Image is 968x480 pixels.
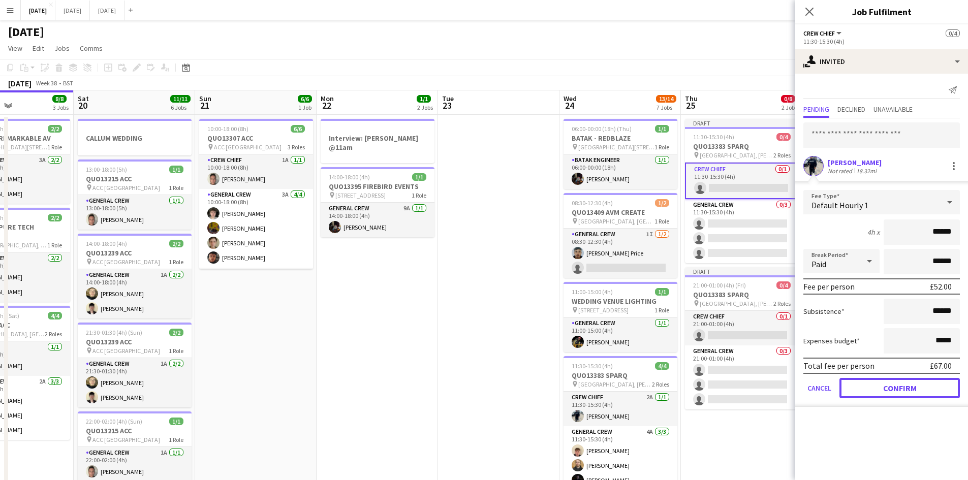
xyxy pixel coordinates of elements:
[564,392,677,426] app-card-role: Crew Chief2A1/111:30-15:30 (4h)[PERSON_NAME]
[78,119,192,155] app-job-card: CALLUM WEDDING
[321,134,434,152] h3: Interview: [PERSON_NAME] @11am
[412,173,426,181] span: 1/1
[656,95,676,103] span: 13/14
[199,134,313,143] h3: QUO13307 ACC
[773,151,791,159] span: 2 Roles
[21,1,55,20] button: [DATE]
[578,380,652,388] span: [GEOGRAPHIC_DATA], [PERSON_NAME][GEOGRAPHIC_DATA] 4XJ, [GEOGRAPHIC_DATA]
[564,119,677,189] app-job-card: 06:00-00:00 (18h) (Thu)1/1BATAK - REDBLAZE [GEOGRAPHIC_DATA][STREET_ADDRESS][PERSON_NAME][GEOGRAP...
[776,133,791,141] span: 0/4
[48,214,62,221] span: 2/2
[8,24,44,40] h1: [DATE]
[930,361,952,371] div: £67.00
[48,125,62,133] span: 2/2
[199,189,313,268] app-card-role: General Crew3A4/410:00-18:00 (8h)[PERSON_NAME][PERSON_NAME][PERSON_NAME][PERSON_NAME]
[867,228,880,237] div: 4h x
[803,281,855,292] div: Fee per person
[329,173,370,181] span: 14:00-18:00 (4h)
[873,106,913,113] span: Unavailable
[92,184,160,191] span: ACC [GEOGRAPHIC_DATA]
[169,418,183,425] span: 1/1
[86,240,127,247] span: 14:00-18:00 (4h)
[654,143,669,151] span: 1 Role
[78,337,192,346] h3: QUO13239 ACC
[564,297,677,306] h3: WEDDING VENUE LIGHTING
[854,167,879,175] div: 18.32mi
[207,125,248,133] span: 10:00-18:00 (8h)
[321,182,434,191] h3: QUO13395 FIREBIRD EVENTS
[78,159,192,230] div: 13:00-18:00 (5h)1/1QUO13215 ACC ACC [GEOGRAPHIC_DATA]1 RoleGeneral Crew1/113:00-18:00 (5h)[PERSON...
[90,1,124,20] button: [DATE]
[78,323,192,407] div: 21:30-01:30 (4h) (Sun)2/2QUO13239 ACC ACC [GEOGRAPHIC_DATA]1 RoleGeneral Crew1A2/221:30-01:30 (4h...
[170,95,191,103] span: 11/11
[795,5,968,18] h3: Job Fulfilment
[562,100,577,111] span: 24
[803,361,875,371] div: Total fee per person
[564,154,677,189] app-card-role: BATAK ENGINEER1/106:00-00:00 (18h)[PERSON_NAME]
[169,329,183,336] span: 2/2
[169,240,183,247] span: 2/2
[685,267,799,409] app-job-card: Draft21:00-01:00 (4h) (Fri)0/4QUO13383 SPARQ [GEOGRAPHIC_DATA], [PERSON_NAME][GEOGRAPHIC_DATA] 4X...
[655,288,669,296] span: 1/1
[685,163,799,199] app-card-role: Crew Chief0/111:30-15:30 (4h)
[34,79,59,87] span: Week 38
[48,312,62,319] span: 4/4
[321,167,434,237] app-job-card: 14:00-18:00 (4h)1/1QUO13395 FIREBIRD EVENTS [STREET_ADDRESS]1 RoleGeneral Crew9A1/114:00-18:00 (4...
[773,300,791,307] span: 2 Roles
[685,119,799,263] div: Draft11:30-15:30 (4h)0/4QUO13383 SPARQ [GEOGRAPHIC_DATA], [PERSON_NAME][GEOGRAPHIC_DATA] 4XJ, [GE...
[4,42,26,55] a: View
[78,248,192,258] h3: QUO13239 ACC
[169,258,183,266] span: 1 Role
[572,199,613,207] span: 08:30-12:30 (4h)
[572,125,632,133] span: 06:00-00:00 (18h) (Thu)
[417,104,433,111] div: 2 Jobs
[564,193,677,278] app-job-card: 08:30-12:30 (4h)1/2QUO13409 AVM CREATE [GEOGRAPHIC_DATA], [GEOGRAPHIC_DATA], [STREET_ADDRESS]1 Ro...
[578,306,629,314] span: [STREET_ADDRESS]
[169,184,183,191] span: 1 Role
[78,234,192,318] app-job-card: 14:00-18:00 (4h)2/2QUO13239 ACC ACC [GEOGRAPHIC_DATA]1 RoleGeneral Crew1A2/214:00-18:00 (4h)[PERS...
[657,104,676,111] div: 7 Jobs
[811,200,868,210] span: Default Hourly 1
[47,241,62,249] span: 1 Role
[572,362,613,370] span: 11:30-15:30 (4h)
[803,336,860,345] label: Expenses budget
[652,380,669,388] span: 2 Roles
[298,95,312,103] span: 6/6
[76,42,107,55] a: Comms
[828,167,854,175] div: Not rated
[199,94,211,103] span: Sun
[693,281,746,289] span: 21:00-01:00 (4h) (Fri)
[53,104,69,111] div: 3 Jobs
[654,306,669,314] span: 1 Role
[417,95,431,103] span: 1/1
[564,371,677,380] h3: QUO13383 SPARQ
[78,269,192,318] app-card-role: General Crew1A2/214:00-18:00 (4h)[PERSON_NAME][PERSON_NAME]
[199,119,313,269] app-job-card: 10:00-18:00 (8h)6/6QUO13307 ACC ACC [GEOGRAPHIC_DATA]3 RolesCrew Chief1A1/110:00-18:00 (8h)[PERSO...
[78,426,192,435] h3: QUO13215 ACC
[578,217,654,225] span: [GEOGRAPHIC_DATA], [GEOGRAPHIC_DATA], [STREET_ADDRESS]
[47,143,62,151] span: 1 Role
[321,119,434,163] div: Interview: [PERSON_NAME] @11am
[412,191,426,199] span: 1 Role
[564,208,677,217] h3: QUO13409 AVM CREATE
[700,151,773,159] span: [GEOGRAPHIC_DATA], [PERSON_NAME][GEOGRAPHIC_DATA] 4XJ, [GEOGRAPHIC_DATA]
[321,94,334,103] span: Mon
[685,94,698,103] span: Thu
[78,134,192,143] h3: CALLUM WEDDING
[54,44,70,53] span: Jobs
[86,329,142,336] span: 21:30-01:30 (4h) (Sun)
[685,345,799,409] app-card-role: General Crew0/321:00-01:00 (4h)
[78,94,89,103] span: Sat
[78,174,192,183] h3: QUO13215 ACC
[795,49,968,74] div: Invited
[92,436,160,443] span: ACC [GEOGRAPHIC_DATA]
[214,143,282,151] span: ACC [GEOGRAPHIC_DATA]
[572,288,613,296] span: 11:00-15:00 (4h)
[685,142,799,151] h3: QUO13383 SPARQ
[441,100,454,111] span: 23
[76,100,89,111] span: 20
